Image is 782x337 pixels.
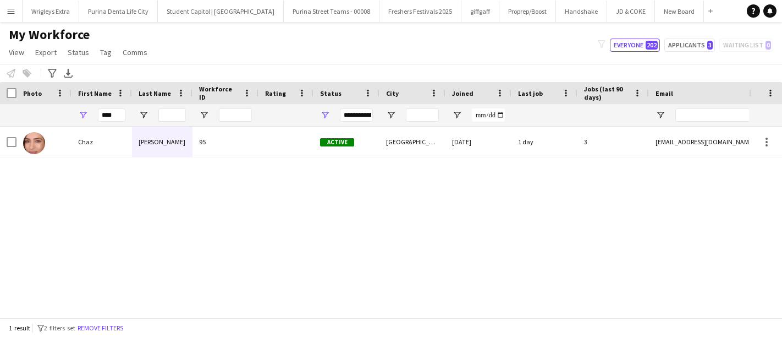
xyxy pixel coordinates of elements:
span: First Name [78,89,112,97]
span: Workforce ID [199,85,239,101]
a: Status [63,45,93,59]
span: Tag [100,47,112,57]
input: Last Name Filter Input [158,108,186,122]
button: Proprep/Boost [499,1,556,22]
span: Rating [265,89,286,97]
span: Status [68,47,89,57]
div: 1 day [511,127,577,157]
a: Tag [96,45,116,59]
button: Student Capitol | [GEOGRAPHIC_DATA] [158,1,284,22]
button: Remove filters [75,322,125,334]
span: Active [320,138,354,146]
app-action-btn: Export XLSX [62,67,75,80]
button: Freshers Festivals 2025 [379,1,461,22]
span: Comms [123,47,147,57]
span: Status [320,89,342,97]
div: [DATE] [445,127,511,157]
span: My Workforce [9,26,90,43]
span: Last job [518,89,543,97]
button: Open Filter Menu [320,110,330,120]
span: Joined [452,89,473,97]
input: First Name Filter Input [98,108,125,122]
span: City [386,89,399,97]
button: Everyone202 [610,39,660,52]
app-action-btn: Advanced filters [46,67,59,80]
span: Jobs (last 90 days) [584,85,629,101]
button: Wrigleys Extra [23,1,79,22]
span: Export [35,47,57,57]
button: Open Filter Menu [386,110,396,120]
input: City Filter Input [406,108,439,122]
span: Photo [23,89,42,97]
button: Open Filter Menu [78,110,88,120]
button: New Board [655,1,704,22]
button: JD & COKE [607,1,655,22]
span: Last Name [139,89,171,97]
a: Comms [118,45,152,59]
a: Export [31,45,61,59]
button: Open Filter Menu [139,110,148,120]
a: View [4,45,29,59]
input: Joined Filter Input [472,108,505,122]
span: View [9,47,24,57]
button: Open Filter Menu [452,110,462,120]
button: Applicants3 [664,39,715,52]
span: 2 filters set [44,324,75,332]
button: Purina Denta Life City [79,1,158,22]
button: Open Filter Menu [656,110,665,120]
button: Purina Street Teams - 00008 [284,1,379,22]
span: Email [656,89,673,97]
input: Workforce ID Filter Input [219,108,252,122]
div: 3 [577,127,649,157]
span: 3 [707,41,713,50]
div: [PERSON_NAME] [132,127,192,157]
div: 95 [192,127,258,157]
img: Chaz Sehmi [23,132,45,154]
div: [GEOGRAPHIC_DATA] [379,127,445,157]
span: 202 [646,41,658,50]
button: giffgaff [461,1,499,22]
div: Chaz [71,127,132,157]
button: Open Filter Menu [199,110,209,120]
button: Handshake [556,1,607,22]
